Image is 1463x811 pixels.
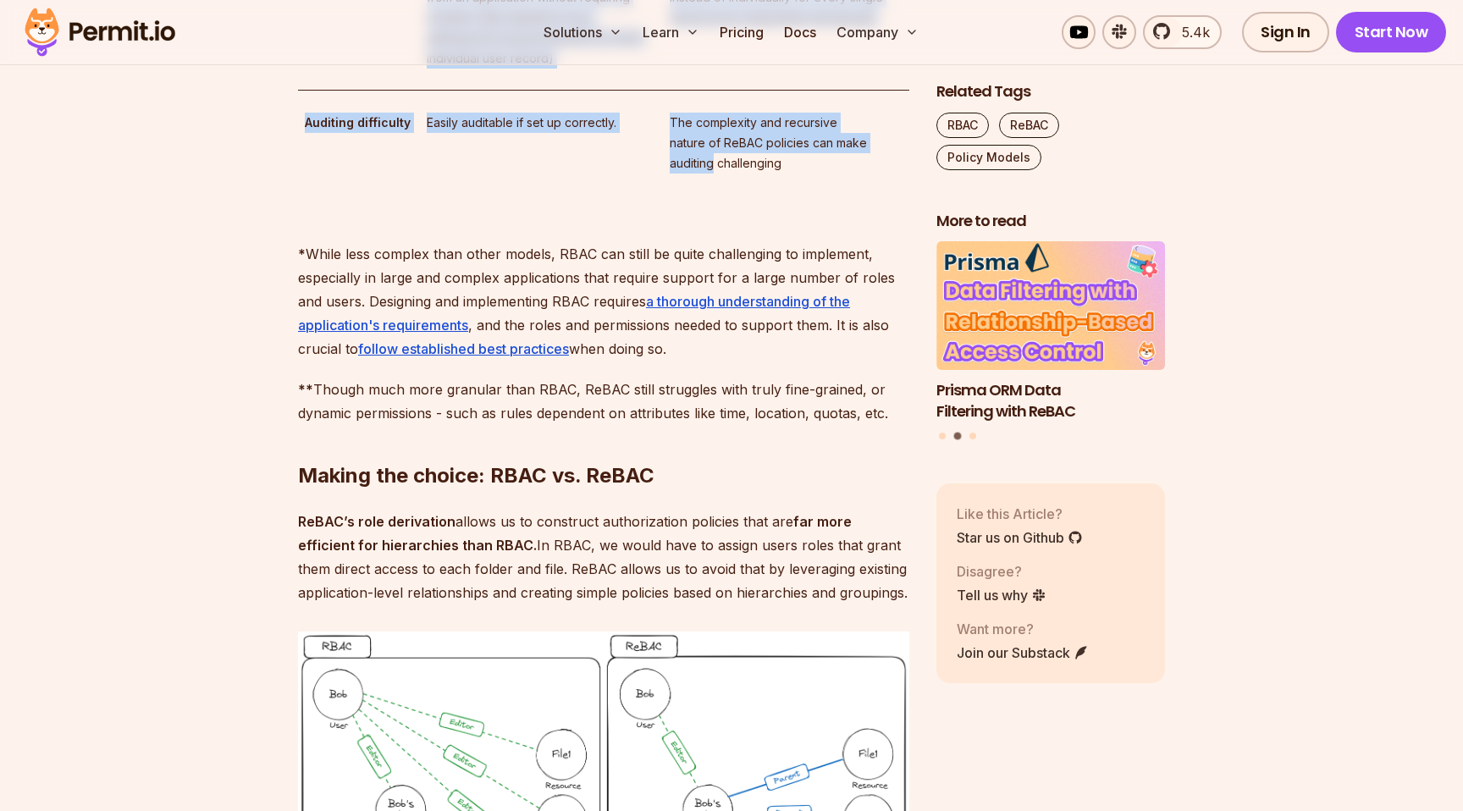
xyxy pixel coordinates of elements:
button: Solutions [537,15,629,49]
button: Company [830,15,925,49]
a: Start Now [1336,12,1447,52]
a: Docs [777,15,823,49]
span: 5.4k [1172,22,1210,42]
button: Go to slide 3 [969,433,976,440]
h3: Prisma ORM Data Filtering with ReBAC [936,380,1165,422]
p: Easily auditable if set up correctly. [427,113,656,133]
p: allows us to construct authorization policies that are In RBAC, we would have to assign users rol... [298,510,909,604]
button: Go to slide 1 [939,433,946,440]
p: Like this Article? [957,504,1083,524]
strong: Auditing difficulty [305,115,411,130]
img: Permit logo [17,3,183,61]
strong: ReBAC’s role derivation [298,513,455,530]
a: Prisma ORM Data Filtering with ReBACPrisma ORM Data Filtering with ReBAC [936,242,1165,422]
button: Go to slide 2 [954,433,962,440]
img: Prisma ORM Data Filtering with ReBAC [936,242,1165,371]
a: follow established best practices [358,340,569,357]
a: Tell us why [957,585,1046,605]
p: Though much more granular than RBAC, ReBAC still struggles with truly fine-grained, or dynamic pe... [298,378,909,425]
h2: Related Tags [936,81,1165,102]
li: 2 of 3 [936,242,1165,422]
a: Pricing [713,15,770,49]
h2: More to read [936,211,1165,232]
a: 5.4k [1143,15,1222,49]
div: Posts [936,242,1165,443]
a: Sign In [1242,12,1329,52]
p: While less complex than other models, RBAC can still be quite challenging to implement, especiall... [298,218,909,361]
button: Learn [636,15,706,49]
p: Disagree? [957,561,1046,582]
a: Star us on Github [957,527,1083,548]
a: Policy Models [936,145,1041,170]
a: Join our Substack [957,643,1089,663]
p: Want more? [957,619,1089,639]
h2: Making the choice: RBAC vs. ReBAC [298,394,909,489]
a: ReBAC [999,113,1059,138]
a: RBAC [936,113,989,138]
p: The complexity and recursive nature of ReBAC policies can make auditing challenging [670,113,903,174]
